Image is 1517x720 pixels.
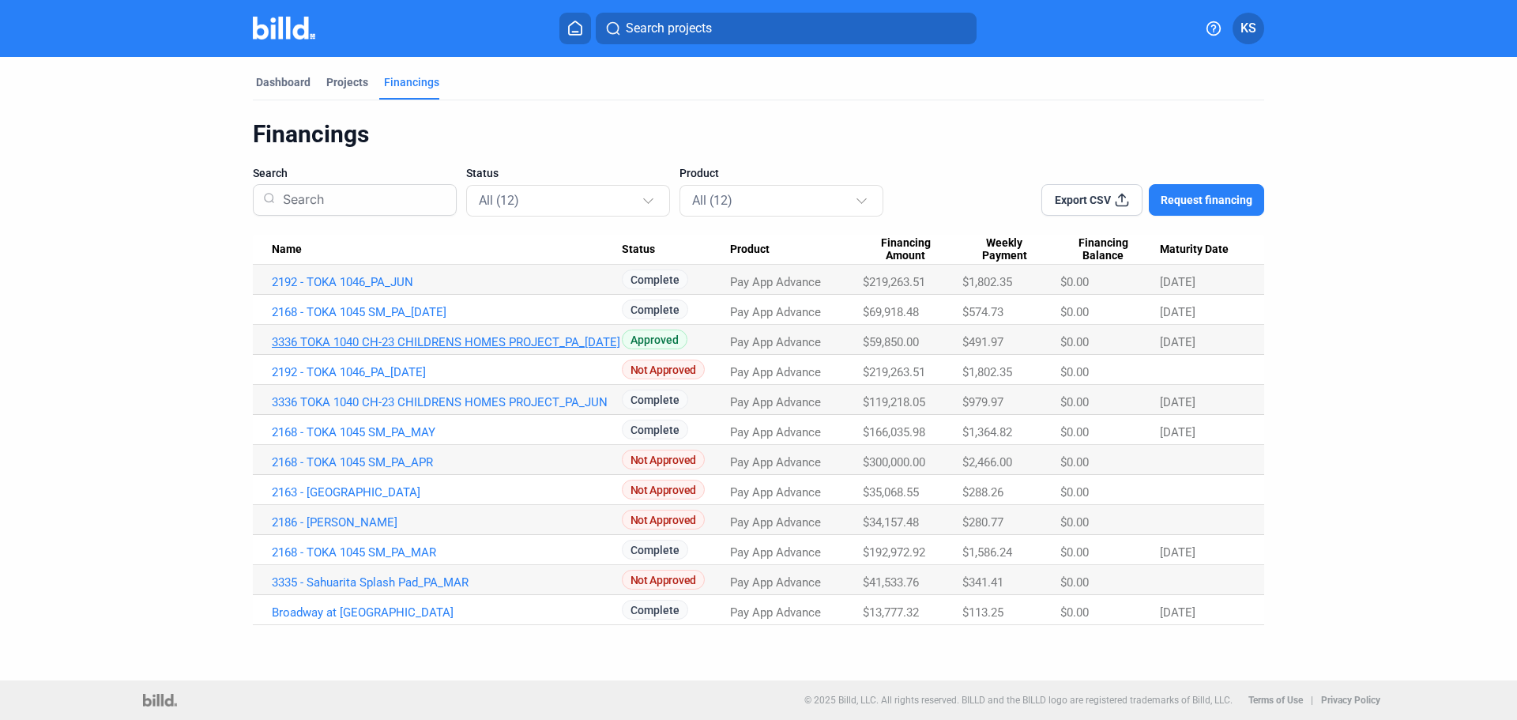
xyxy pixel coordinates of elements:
[1060,425,1089,439] span: $0.00
[863,575,919,590] span: $41,533.76
[962,485,1003,499] span: $288.26
[730,395,821,409] span: Pay App Advance
[622,243,655,257] span: Status
[272,455,622,469] a: 2168 - TOKA 1045 SM_PA_APR
[1060,545,1089,560] span: $0.00
[622,243,730,257] div: Status
[256,74,311,90] div: Dashboard
[730,275,821,289] span: Pay App Advance
[622,420,688,439] span: Complete
[1233,13,1264,44] button: KS
[272,395,622,409] a: 3336 TOKA 1040 CH-23 CHILDRENS HOMES PROJECT_PA_JUN
[1060,515,1089,530] span: $0.00
[863,395,925,409] span: $119,218.05
[326,74,368,90] div: Projects
[863,335,919,349] span: $59,850.00
[1161,192,1252,208] span: Request financing
[863,365,925,379] span: $219,263.51
[1060,236,1146,263] span: Financing Balance
[272,305,622,319] a: 2168 - TOKA 1045 SM_PA_[DATE]
[1311,695,1313,706] p: |
[1060,575,1089,590] span: $0.00
[962,275,1012,289] span: $1,802.35
[479,193,519,208] mat-select-trigger: All (12)
[272,575,622,590] a: 3335 - Sahuarita Splash Pad_PA_MAR
[277,179,446,221] input: Search
[863,275,925,289] span: $219,263.51
[272,243,622,257] div: Name
[272,605,622,620] a: Broadway at [GEOGRAPHIC_DATA]
[1055,192,1111,208] span: Export CSV
[272,515,622,530] a: 2186 - [PERSON_NAME]
[272,243,302,257] span: Name
[863,515,919,530] span: $34,157.48
[962,236,1046,263] span: Weekly Payment
[466,165,499,181] span: Status
[1160,395,1195,409] span: [DATE]
[272,335,622,349] a: 3336 TOKA 1040 CH-23 CHILDRENS HOMES PROJECT_PA_[DATE]
[622,390,688,409] span: Complete
[730,515,821,530] span: Pay App Advance
[622,360,705,379] span: Not Approved
[863,605,919,620] span: $13,777.32
[1160,243,1229,257] span: Maturity Date
[1160,335,1195,349] span: [DATE]
[962,365,1012,379] span: $1,802.35
[962,575,1003,590] span: $341.41
[253,119,1264,149] div: Financings
[730,243,864,257] div: Product
[622,570,705,590] span: Not Approved
[730,605,821,620] span: Pay App Advance
[1240,19,1256,38] span: KS
[1149,184,1264,216] button: Request financing
[1060,236,1160,263] div: Financing Balance
[622,510,705,530] span: Not Approved
[1060,455,1089,469] span: $0.00
[272,485,622,499] a: 2163 - [GEOGRAPHIC_DATA]
[863,545,925,560] span: $192,972.92
[1060,365,1089,379] span: $0.00
[730,365,821,379] span: Pay App Advance
[1321,695,1380,706] b: Privacy Policy
[1160,305,1195,319] span: [DATE]
[730,335,821,349] span: Pay App Advance
[1160,605,1195,620] span: [DATE]
[962,305,1003,319] span: $574.73
[730,243,770,257] span: Product
[253,165,288,181] span: Search
[962,455,1012,469] span: $2,466.00
[622,540,688,560] span: Complete
[1041,184,1142,216] button: Export CSV
[596,13,977,44] button: Search projects
[730,455,821,469] span: Pay App Advance
[1160,243,1245,257] div: Maturity Date
[962,605,1003,620] span: $113.25
[863,455,925,469] span: $300,000.00
[622,300,688,319] span: Complete
[730,485,821,499] span: Pay App Advance
[622,450,705,469] span: Not Approved
[1160,275,1195,289] span: [DATE]
[1160,545,1195,560] span: [DATE]
[626,19,712,38] span: Search projects
[863,425,925,439] span: $166,035.98
[730,545,821,560] span: Pay App Advance
[679,165,719,181] span: Product
[622,270,688,289] span: Complete
[622,600,688,620] span: Complete
[730,575,821,590] span: Pay App Advance
[253,17,315,40] img: Billd Company Logo
[1060,335,1089,349] span: $0.00
[272,275,622,289] a: 2192 - TOKA 1046_PA_JUN
[863,236,948,263] span: Financing Amount
[622,330,687,349] span: Approved
[1060,305,1089,319] span: $0.00
[1160,425,1195,439] span: [DATE]
[962,545,1012,560] span: $1,586.24
[962,425,1012,439] span: $1,364.82
[730,305,821,319] span: Pay App Advance
[384,74,439,90] div: Financings
[272,425,622,439] a: 2168 - TOKA 1045 SM_PA_MAY
[622,480,705,499] span: Not Approved
[962,395,1003,409] span: $979.97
